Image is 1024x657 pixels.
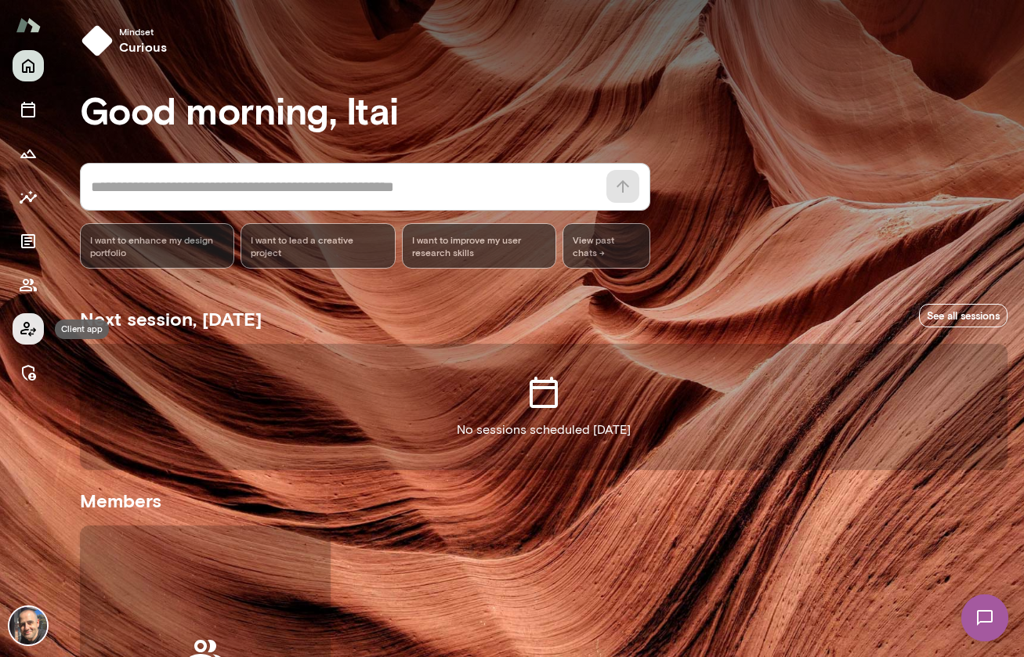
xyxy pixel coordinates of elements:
span: Mindset [119,25,167,38]
span: View past chats -> [563,223,649,269]
a: See all sessions [919,304,1008,328]
div: Client app [55,319,109,339]
div: I want to enhance my design portfolio [80,223,235,269]
h5: Members [80,488,1008,513]
h6: curious [119,38,167,56]
button: Home [13,50,44,81]
img: Itai Rabinowitz [9,607,47,644]
div: I want to lead a creative project [241,223,396,269]
h5: Next session, [DATE] [80,306,262,331]
button: Manage [13,357,44,388]
img: Mento [16,10,41,40]
button: Mindsetcurious [75,19,179,63]
button: Members [13,269,44,301]
img: mindset [81,25,113,56]
button: Sessions [13,94,44,125]
button: Client app [13,313,44,345]
button: Insights [13,182,44,213]
span: I want to enhance my design portfolio [90,233,225,258]
div: I want to improve my user research skills [402,223,557,269]
p: No sessions scheduled [DATE] [457,421,631,439]
button: Documents [13,226,44,257]
span: I want to lead a creative project [251,233,385,258]
span: I want to improve my user research skills [412,233,547,258]
h3: Good morning, Itai [80,88,1008,132]
button: Growth Plan [13,138,44,169]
